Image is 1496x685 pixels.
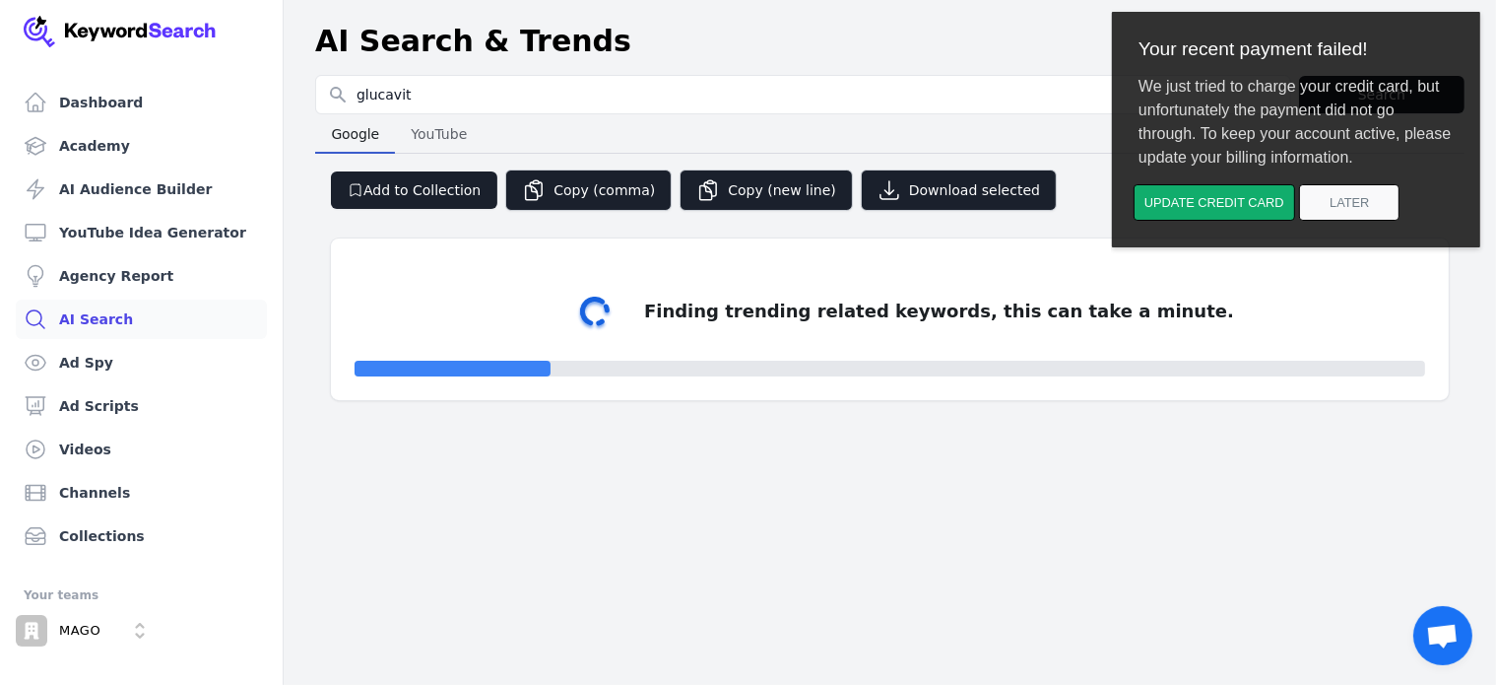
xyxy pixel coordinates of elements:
[1413,606,1472,665] div: Open chat
[16,430,267,469] a: Videos
[403,120,475,148] span: YouTube
[680,170,853,211] button: Copy (new line)
[16,126,267,166] a: Academy
[16,615,47,647] img: MAGO
[16,615,156,647] button: Open organization switcher
[16,473,267,513] a: Channels
[644,298,1234,325] div: Finding trending related keywords, this can take a minute.
[505,170,672,211] button: Copy (comma)
[16,170,267,209] a: AI Audience Builder
[16,83,267,122] a: Dashboard
[315,24,631,59] h1: AI Search & Trends
[331,171,497,209] button: Add to Collection
[12,24,357,60] div: Your recent payment failed!
[59,622,100,640] p: MAGO
[16,213,267,252] a: YouTube Idea Generator
[316,76,1290,113] input: Search
[12,60,357,184] div: We just tried to charge your credit card, but unfortunately the payment did not go through. To ke...
[24,583,259,607] div: Your teams
[16,256,267,296] a: Agency Report
[24,16,217,47] img: Your Company
[16,300,267,339] a: AI Search
[16,516,267,556] a: Collections
[16,386,267,426] a: Ad Scripts
[323,120,387,148] span: Google
[861,170,1057,211] button: Download selected
[22,184,183,221] button: Update credit card
[16,343,267,382] a: Ad Spy
[187,184,288,221] button: Later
